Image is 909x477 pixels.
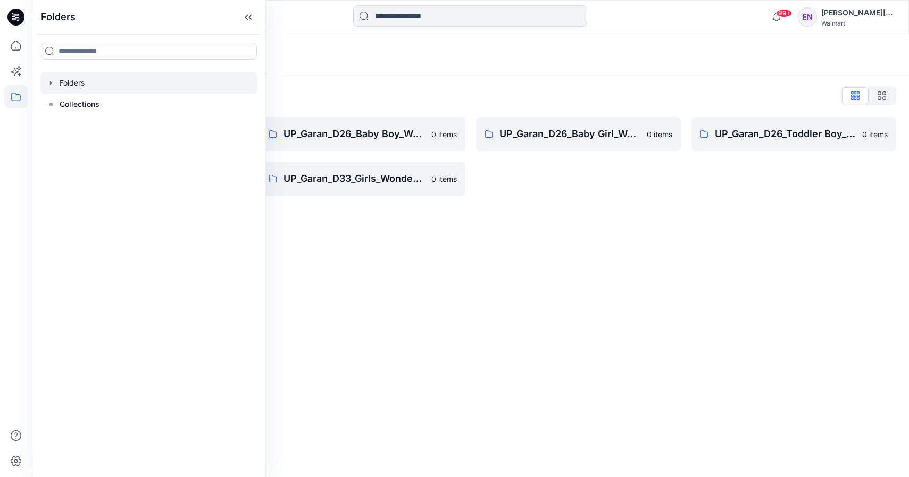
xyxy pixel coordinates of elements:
p: UP_Garan_D26_Baby Boy_Wonder Nation [283,127,424,141]
span: 99+ [776,9,792,18]
p: 0 items [862,129,888,140]
p: 0 items [431,173,457,185]
p: 0 items [431,129,457,140]
a: UP_Garan_D33_Girls_Wonder Nation0 items [260,162,465,196]
a: UP_Garan_D26_Baby Girl_Wonder Nation0 items [476,117,681,151]
a: UP_Garan_D26_Toddler Boy_Wonder_Nation0 items [691,117,896,151]
p: UP_Garan_D26_Toddler Boy_Wonder_Nation [715,127,856,141]
p: Collections [60,98,99,111]
p: 0 items [647,129,672,140]
p: UP_Garan_D33_Girls_Wonder Nation [283,171,424,186]
p: UP_Garan_D26_Baby Girl_Wonder Nation [499,127,640,141]
div: Walmart [821,19,896,27]
div: EN [798,7,817,27]
a: UP_Garan_D26_Baby Boy_Wonder Nation0 items [260,117,465,151]
div: [PERSON_NAME][DATE] [821,6,896,19]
